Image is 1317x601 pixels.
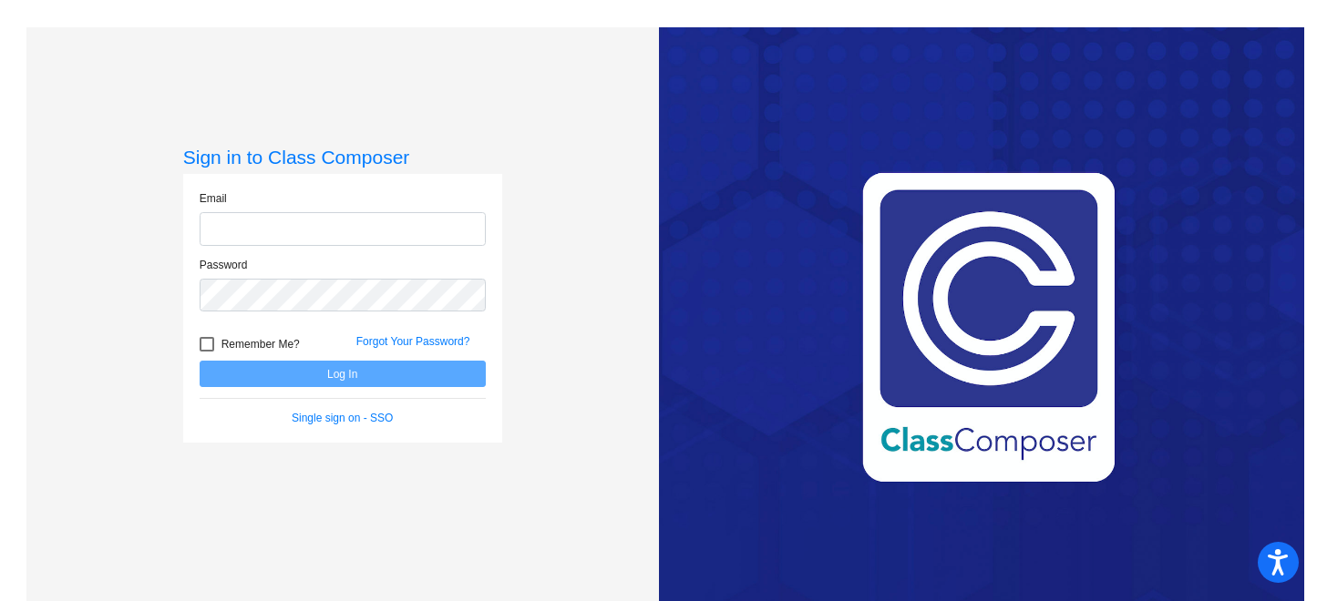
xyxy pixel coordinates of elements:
[356,335,470,348] a: Forgot Your Password?
[292,412,393,424] a: Single sign on - SSO
[221,333,300,355] span: Remember Me?
[200,190,227,207] label: Email
[200,361,486,387] button: Log In
[200,257,248,273] label: Password
[183,146,502,168] h3: Sign in to Class Composer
